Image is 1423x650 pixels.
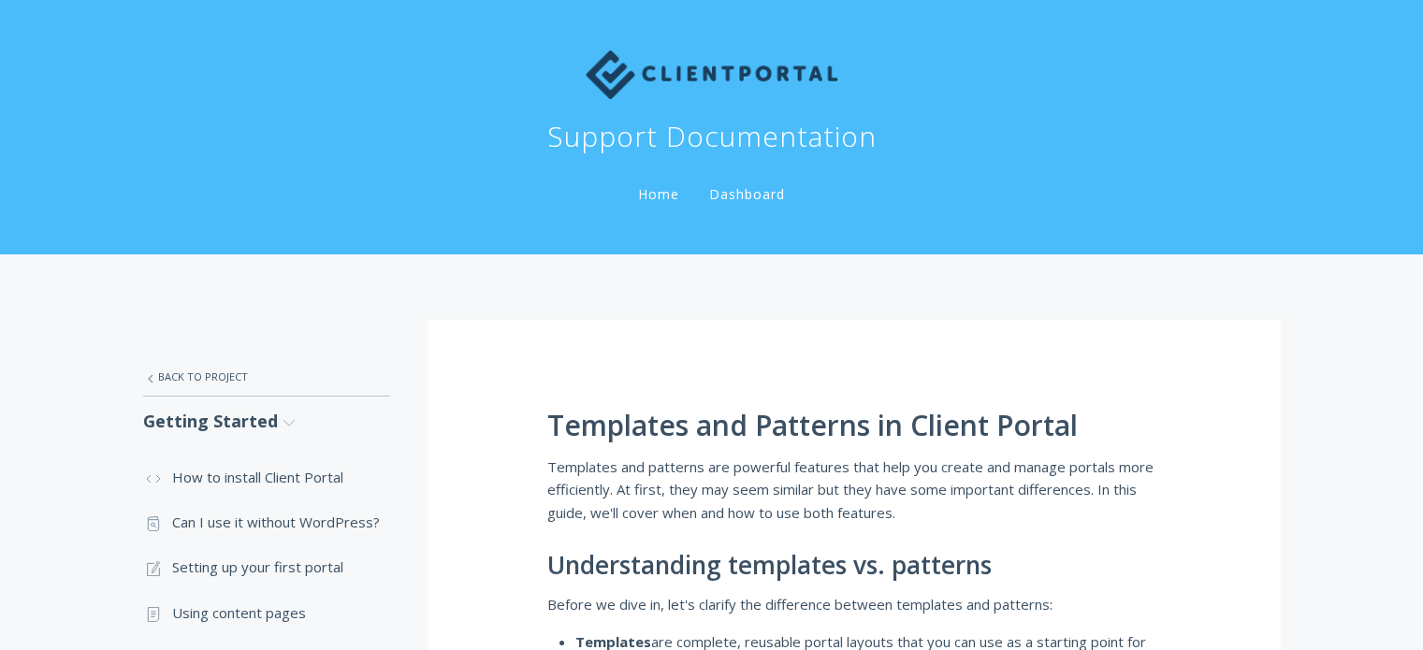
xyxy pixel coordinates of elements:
p: Templates and patterns are powerful features that help you create and manage portals more efficie... [547,455,1161,524]
a: Setting up your first portal [143,544,390,589]
a: Getting Started [143,397,390,446]
h1: Templates and Patterns in Client Portal [547,410,1161,441]
a: Home [634,185,683,203]
h1: Support Documentation [547,118,877,155]
a: Back to Project [143,357,390,397]
p: Before we dive in, let's clarify the difference between templates and patterns: [547,593,1161,615]
a: How to install Client Portal [143,455,390,499]
a: Can I use it without WordPress? [143,499,390,544]
a: Dashboard [705,185,789,203]
h2: Understanding templates vs. patterns [547,552,1161,580]
a: Using content pages [143,590,390,635]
